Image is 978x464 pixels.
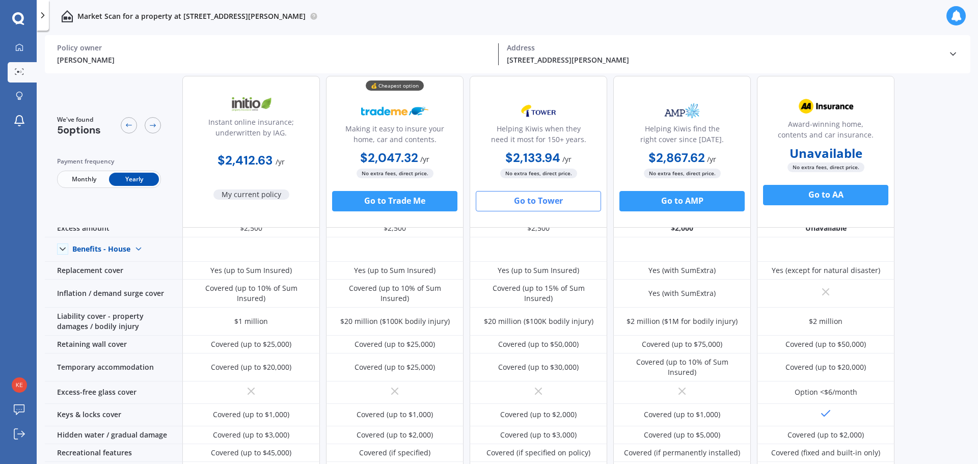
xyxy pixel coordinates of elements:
[361,98,428,124] img: Trademe.webp
[505,150,560,166] b: $2,133.94
[360,150,418,166] b: $2,047.32
[477,283,600,304] div: Covered (up to 15% of Sum Insured)
[486,448,590,458] div: Covered (if specified on policy)
[45,308,182,336] div: Liability cover - property damages / bodily injury
[420,154,429,164] span: / yr
[77,11,306,21] p: Market Scan for a property at [STREET_ADDRESS][PERSON_NAME]
[213,189,289,200] span: My current policy
[357,169,433,178] span: No extra fees, direct price.
[785,339,866,349] div: Covered (up to $50,000)
[340,316,450,326] div: $20 million ($100K bodily injury)
[763,185,888,205] button: Go to AA
[61,10,73,22] img: home-and-contents.b802091223b8502ef2dd.svg
[211,339,291,349] div: Covered (up to $25,000)
[45,353,182,381] div: Temporary accommodation
[109,173,159,186] span: Yearly
[45,426,182,444] div: Hidden water / gradual damage
[357,430,433,440] div: Covered (up to $2,000)
[355,339,435,349] div: Covered (up to $25,000)
[470,220,607,237] div: $2,500
[771,448,880,458] div: Covered (fixed and built-in only)
[326,220,464,237] div: $2,500
[72,244,130,254] div: Benefits - House
[45,404,182,426] div: Keys & locks cover
[644,430,720,440] div: Covered (up to $5,000)
[366,80,424,91] div: 💰 Cheapest option
[624,448,740,458] div: Covered (if permanently installed)
[355,362,435,372] div: Covered (up to $25,000)
[505,98,572,124] img: Tower.webp
[59,173,109,186] span: Monthly
[648,150,705,166] b: $2,867.62
[766,119,886,144] div: Award-winning home, contents and car insurance.
[648,288,716,298] div: Yes (with SumExtra)
[484,316,593,326] div: $20 million ($100K bodily injury)
[359,448,430,458] div: Covered (if specified)
[357,410,433,420] div: Covered (up to $1,000)
[644,410,720,420] div: Covered (up to $1,000)
[562,154,572,164] span: / yr
[335,123,455,149] div: Making it easy to insure your home, car and contents.
[613,220,751,237] div: $2,000
[507,54,940,65] div: [STREET_ADDRESS][PERSON_NAME]
[191,117,311,142] div: Instant online insurance; underwritten by IAG.
[45,336,182,353] div: Retaining wall cover
[182,220,320,237] div: $2,500
[644,169,721,178] span: No extra fees, direct price.
[57,115,101,124] span: We've found
[234,316,268,326] div: $1 million
[707,154,716,164] span: / yr
[621,357,743,377] div: Covered (up to 10% of Sum Insured)
[354,265,436,276] div: Yes (up to Sum Insured)
[648,265,716,276] div: Yes (with SumExtra)
[190,283,312,304] div: Covered (up to 10% of Sum Insured)
[213,410,289,420] div: Covered (up to $1,000)
[498,265,579,276] div: Yes (up to Sum Insured)
[218,152,273,168] b: $2,412.63
[795,387,857,397] div: Option <$6/month
[787,430,864,440] div: Covered (up to $2,000)
[787,162,864,172] span: No extra fees, direct price.
[210,265,292,276] div: Yes (up to Sum Insured)
[757,220,894,237] div: Unavailable
[476,191,601,211] button: Go to Tower
[45,220,182,237] div: Excess amount
[792,94,859,119] img: AA.webp
[478,123,599,149] div: Helping Kiwis when they need it most for 150+ years.
[622,123,742,149] div: Helping Kiwis find the right cover since [DATE].
[500,430,577,440] div: Covered (up to $3,000)
[57,156,161,167] div: Payment frequency
[57,54,490,65] div: [PERSON_NAME]
[218,92,285,117] img: Initio.webp
[619,191,745,211] button: Go to AMP
[130,241,147,257] img: Benefit content down
[790,148,862,158] b: Unavailable
[498,339,579,349] div: Covered (up to $50,000)
[213,430,289,440] div: Covered (up to $3,000)
[500,410,577,420] div: Covered (up to $2,000)
[211,362,291,372] div: Covered (up to $20,000)
[211,448,291,458] div: Covered (up to $45,000)
[334,283,456,304] div: Covered (up to 10% of Sum Insured)
[45,381,182,404] div: Excess-free glass cover
[276,157,285,167] span: / yr
[498,362,579,372] div: Covered (up to $30,000)
[809,316,843,326] div: $2 million
[57,43,490,52] div: Policy owner
[500,169,577,178] span: No extra fees, direct price.
[785,362,866,372] div: Covered (up to $20,000)
[648,98,716,124] img: AMP.webp
[45,280,182,308] div: Inflation / demand surge cover
[772,265,880,276] div: Yes (except for natural disaster)
[12,377,27,393] img: d2e252fc9c46418824c60202af7add3a
[332,191,457,211] button: Go to Trade Me
[627,316,738,326] div: $2 million ($1M for bodily injury)
[45,444,182,462] div: Recreational features
[45,262,182,280] div: Replacement cover
[57,123,101,137] span: 5 options
[642,339,722,349] div: Covered (up to $75,000)
[507,43,940,52] div: Address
